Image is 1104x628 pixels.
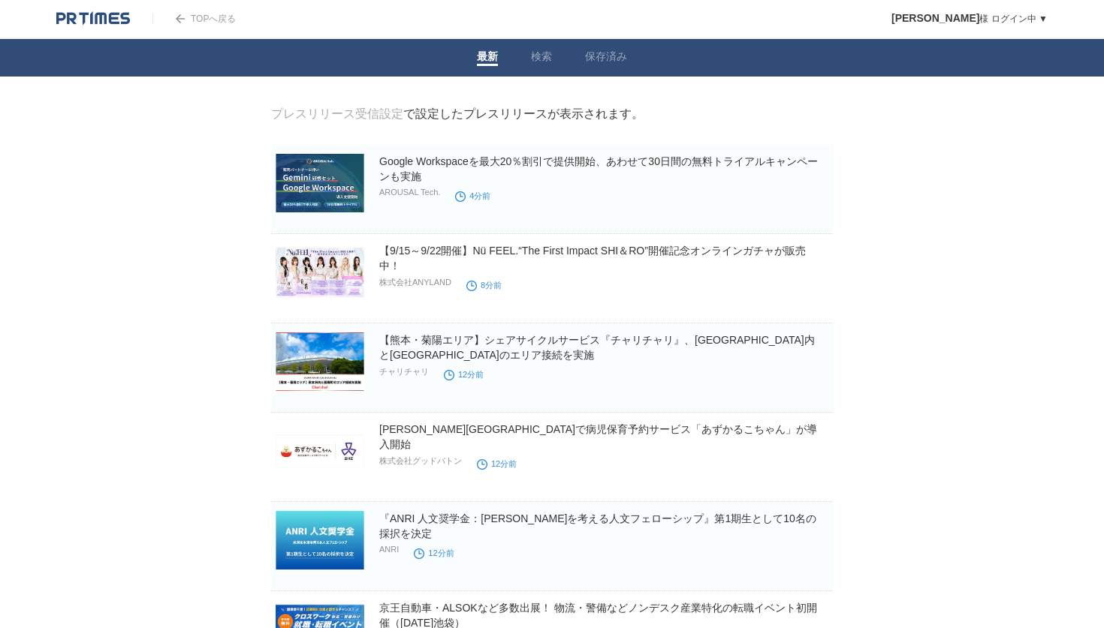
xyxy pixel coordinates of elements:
img: Google Workspaceを最大20％割引で提供開始、あわせて30日間の無料トライアルキャンペーンも実施 [276,154,364,212]
time: 4分前 [455,191,490,200]
img: logo.png [56,11,130,26]
a: [PERSON_NAME]様 ログイン中 ▼ [891,14,1048,24]
img: 【9/15～9/22開催】Nü FEEL.“The First Impact SHI＆RO”開催記念オンラインガチャが販売中！ [276,243,364,302]
a: 検索 [531,50,552,66]
time: 12分前 [477,459,517,468]
p: チャリチャリ [379,366,429,377]
a: [PERSON_NAME][GEOGRAPHIC_DATA]で病児保育予約サービス「あずかるこちゃん」が導入開始 [379,423,817,450]
a: 『ANRI 人文奨学金：[PERSON_NAME]を考える人文フェローシップ』第1期生として10名の採択を決定 [379,512,816,539]
img: arrow.png [176,14,185,23]
p: 株式会社グッドバトン [379,455,462,467]
a: Google Workspaceを最大20％割引で提供開始、あわせて30日間の無料トライアルキャンペーンも実施 [379,155,818,182]
a: TOPへ戻る [152,14,236,24]
p: AROUSAL Tech. [379,188,440,197]
img: 東京都品川区で病児保育予約サービス「あずかるこちゃん」が導入開始 [276,422,364,480]
a: 【熊本・菊陽エリア】シェアサイクルサービス『チャリチャリ』、[GEOGRAPHIC_DATA]内と[GEOGRAPHIC_DATA]のエリア接続を実施 [379,334,815,361]
a: プレスリリース受信設定 [271,107,403,120]
a: 【9/15～9/22開催】Nü FEEL.“The First Impact SHI＆RO”開催記念オンラインガチャが販売中！ [379,245,806,272]
span: [PERSON_NAME] [891,12,979,24]
img: 『ANRI 人文奨学金：未来を考える人文フェローシップ』第1期生として10名の採択を決定 [276,511,364,569]
p: 株式会社ANYLAND [379,277,451,288]
a: 最新 [477,50,498,66]
time: 8分前 [466,281,502,290]
time: 12分前 [414,548,454,557]
img: 【熊本・菊陽エリア】シェアサイクルサービス『チャリチャリ』、熊本市内と菊陽町のエリア接続を実施 [276,332,364,391]
div: で設定したプレスリリースが表示されます。 [271,107,644,122]
a: 保存済み [585,50,627,66]
time: 12分前 [444,370,484,379]
p: ANRI [379,545,399,554]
